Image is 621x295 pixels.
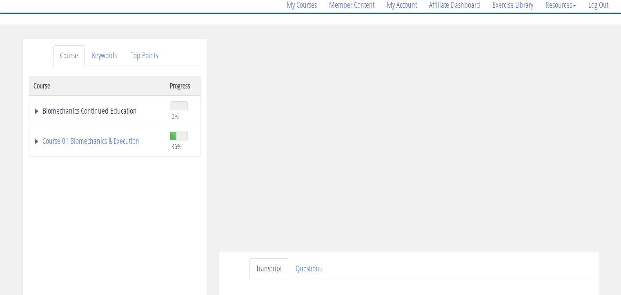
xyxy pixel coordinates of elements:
[33,137,162,145] a: Course 01 Biomechanics & Execution
[33,107,162,115] a: Biomechanics Continued Education
[85,45,123,66] a: Keywords
[124,45,165,66] a: Top Points
[171,112,179,121] span: 0%
[29,76,166,95] th: Course
[53,45,85,66] a: Course
[171,142,182,151] span: 36%
[249,258,288,279] a: Transcript
[166,76,200,95] th: Progress
[289,258,328,279] a: Questions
